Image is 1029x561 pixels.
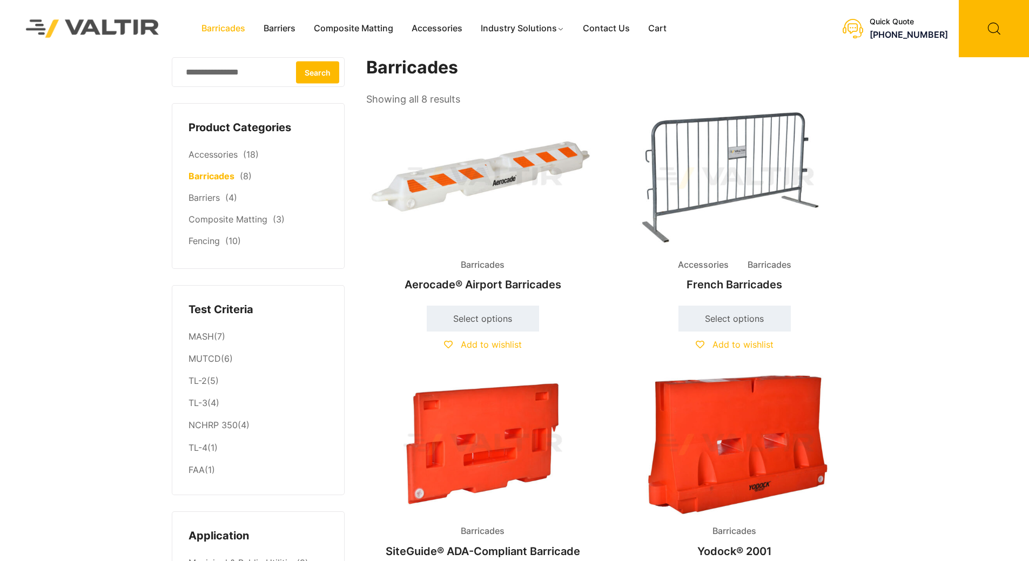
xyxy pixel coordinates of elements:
[189,149,238,160] a: Accessories
[240,171,252,181] span: (8)
[472,21,574,37] a: Industry Solutions
[189,528,328,544] h4: Application
[189,302,328,318] h4: Test Criteria
[427,306,539,332] a: Select options for “Aerocade® Airport Barricades”
[696,339,774,350] a: Add to wishlist
[189,353,221,364] a: MUTCD
[618,108,851,296] a: Accessories BarricadesFrench Barricades
[189,348,328,370] li: (6)
[189,171,234,181] a: Barricades
[189,393,328,415] li: (4)
[189,459,328,478] li: (1)
[296,61,339,83] button: Search
[453,523,513,539] span: Barricades
[189,370,328,393] li: (5)
[189,326,328,348] li: (7)
[712,339,774,350] span: Add to wishlist
[192,21,254,37] a: Barricades
[189,420,238,430] a: NCHRP 350
[189,192,220,203] a: Barriers
[305,21,402,37] a: Composite Matting
[189,397,207,408] a: TL-3
[189,120,328,136] h4: Product Categories
[639,21,676,37] a: Cart
[189,214,267,225] a: Composite Matting
[189,415,328,437] li: (4)
[366,57,852,78] h1: Barricades
[225,192,237,203] span: (4)
[704,523,764,539] span: Barricades
[461,339,522,350] span: Add to wishlist
[670,257,737,273] span: Accessories
[574,21,639,37] a: Contact Us
[739,257,799,273] span: Barricades
[366,273,600,296] h2: Aerocade® Airport Barricades
[189,464,205,475] a: FAA
[870,17,948,26] div: Quick Quote
[189,235,220,246] a: Fencing
[618,273,851,296] h2: French Barricades
[225,235,241,246] span: (10)
[366,108,600,296] a: BarricadesAerocade® Airport Barricades
[453,257,513,273] span: Barricades
[444,339,522,350] a: Add to wishlist
[273,214,285,225] span: (3)
[243,149,259,160] span: (18)
[870,29,948,40] a: [PHONE_NUMBER]
[189,331,214,342] a: MASH
[12,5,173,51] img: Valtir Rentals
[402,21,472,37] a: Accessories
[189,375,207,386] a: TL-2
[254,21,305,37] a: Barriers
[366,90,460,109] p: Showing all 8 results
[189,442,207,453] a: TL-4
[678,306,791,332] a: Select options for “French Barricades”
[189,437,328,459] li: (1)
